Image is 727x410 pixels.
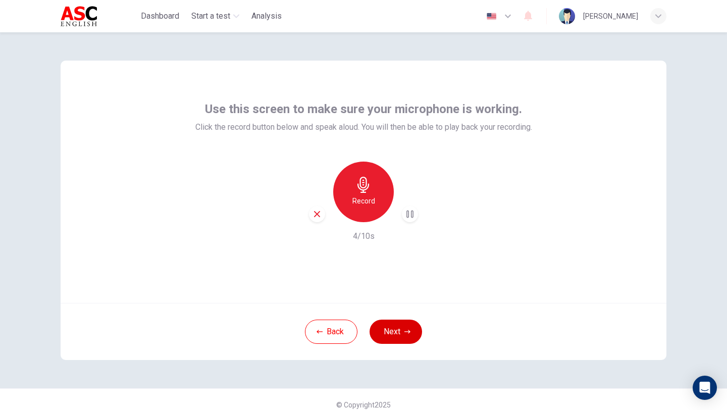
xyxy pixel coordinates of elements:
[583,10,638,22] div: [PERSON_NAME]
[336,401,391,409] span: © Copyright 2025
[370,320,422,344] button: Next
[187,7,243,25] button: Start a test
[352,195,375,207] h6: Record
[485,13,498,20] img: en
[205,101,522,117] span: Use this screen to make sure your microphone is working.
[61,6,137,26] a: ASC English logo
[61,6,114,26] img: ASC English logo
[559,8,575,24] img: Profile picture
[195,121,532,133] span: Click the record button below and speak aloud. You will then be able to play back your recording.
[191,10,230,22] span: Start a test
[141,10,179,22] span: Dashboard
[137,7,183,25] button: Dashboard
[353,230,375,242] h6: 4/10s
[247,7,286,25] button: Analysis
[251,10,282,22] span: Analysis
[693,376,717,400] div: Open Intercom Messenger
[333,162,394,222] button: Record
[305,320,357,344] button: Back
